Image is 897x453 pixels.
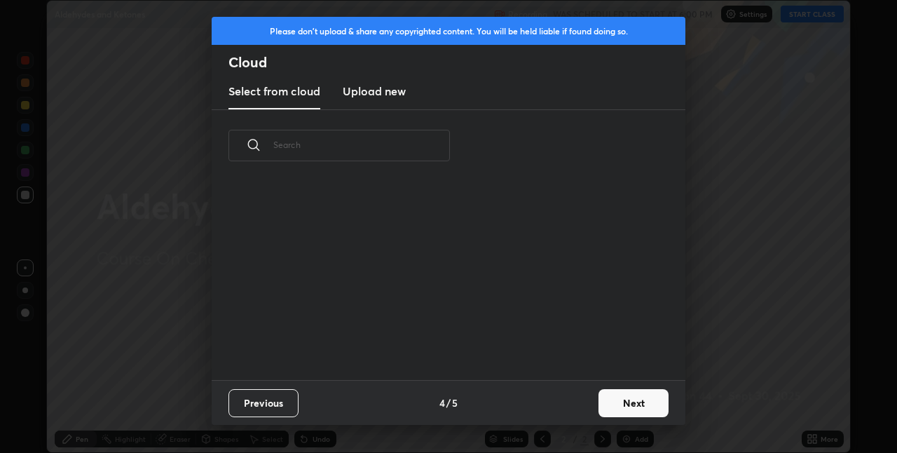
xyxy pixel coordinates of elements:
h3: Select from cloud [228,83,320,100]
button: Next [598,389,669,417]
div: Please don't upload & share any copyrighted content. You will be held liable if found doing so. [212,17,685,45]
h2: Cloud [228,53,685,72]
h4: 4 [439,395,445,410]
h3: Upload new [343,83,406,100]
h4: 5 [452,395,458,410]
button: Previous [228,389,299,417]
h4: / [446,395,451,410]
input: Search [273,115,450,175]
